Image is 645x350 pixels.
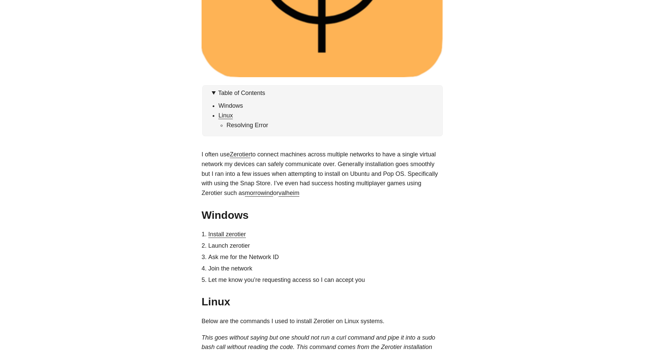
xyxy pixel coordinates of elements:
[278,190,299,196] a: valheim
[208,241,443,251] li: Launch zerotier
[202,295,443,308] h2: Linux
[212,88,440,98] summary: Table of Contents
[208,275,443,285] li: Let me know you’re requesting access so I can accept you
[202,316,443,326] p: Below are the commands I used to install Zerotier on Linux systems.
[218,102,243,109] a: Windows
[218,112,233,119] a: Linux
[208,231,246,238] a: Install zerotier
[218,90,265,96] span: Table of Contents
[226,122,268,129] a: Resolving Error
[208,264,443,273] li: Join the network
[208,252,443,262] li: Ask me for the Network ID
[202,209,443,221] h2: Windows
[202,150,443,198] p: I often use to connect machines across multiple networks to have a single virtual network my devi...
[245,190,273,196] a: morrowind
[230,151,251,158] a: Zerotier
